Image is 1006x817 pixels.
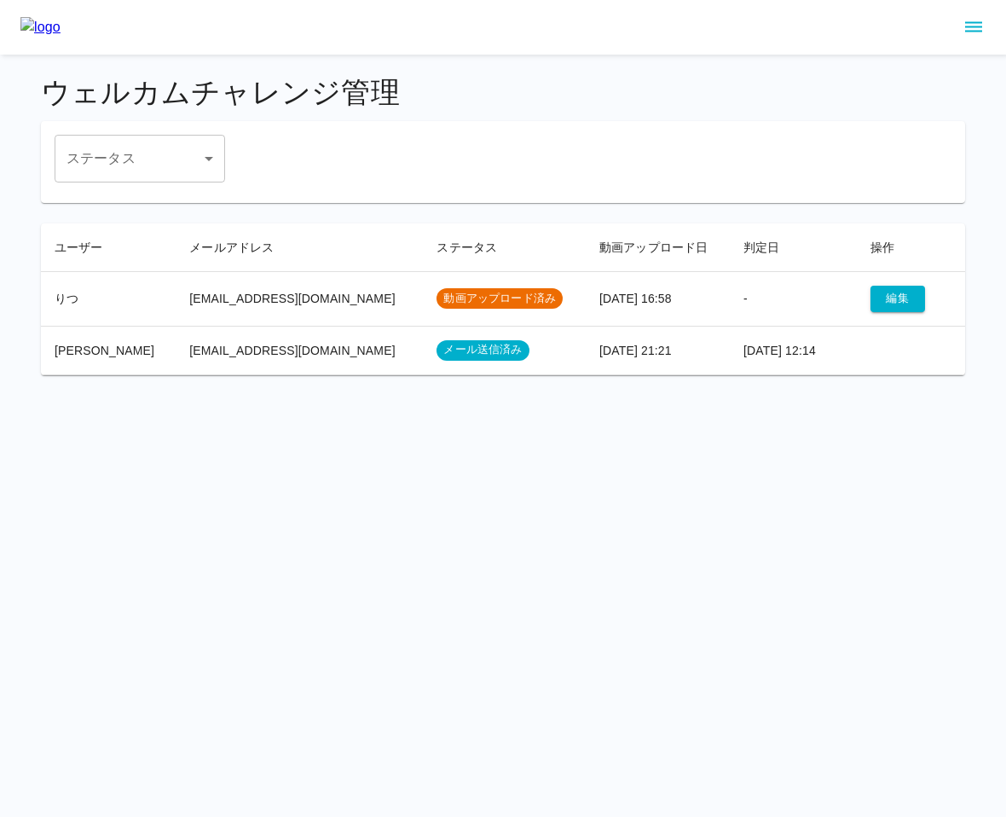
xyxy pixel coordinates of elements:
[586,271,730,326] td: [DATE] 16:58
[730,271,857,326] td: -
[176,326,423,374] td: [EMAIL_ADDRESS][DOMAIN_NAME]
[176,271,423,326] td: [EMAIL_ADDRESS][DOMAIN_NAME]
[41,271,176,326] td: りつ
[41,223,176,272] th: ユーザー
[437,342,529,358] span: メール送信済み
[41,326,176,374] td: [PERSON_NAME]
[176,223,423,272] th: メールアドレス
[437,291,563,307] span: 動画アップロード済み
[870,286,925,312] button: 編集
[20,17,61,38] img: logo
[423,223,585,272] th: ステータス
[55,135,225,183] div: ​
[586,223,730,272] th: 動画アップロード日
[41,75,965,111] h4: ウェルカムチャレンジ管理
[959,13,988,42] button: sidemenu
[857,223,965,272] th: 操作
[730,223,857,272] th: 判定日
[586,326,730,374] td: [DATE] 21:21
[730,326,857,374] td: [DATE] 12:14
